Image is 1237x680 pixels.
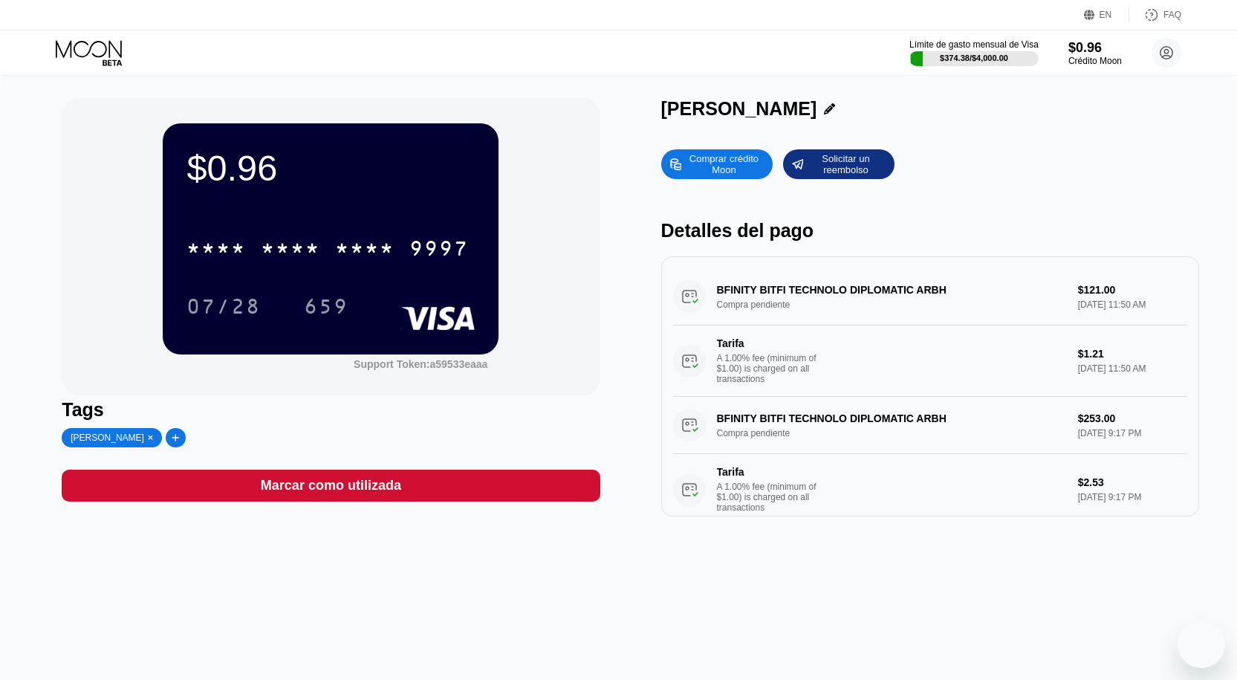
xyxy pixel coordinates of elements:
[909,39,1039,66] div: Límite de gasto mensual de Visa$374.38/$4,000.00
[1078,476,1187,488] div: $2.53
[1084,7,1129,22] div: EN
[304,297,348,320] div: 659
[1198,618,1228,632] iframe: Número de mensajes sin leer
[673,454,1187,525] div: TarifaA 1.00% fee (minimum of $1.00) is charged on all transactions$2.53[DATE] 9:17 PM
[186,147,475,189] div: $0.96
[909,39,1039,50] div: Límite de gasto mensual de Visa
[1068,40,1122,56] div: $0.96
[683,152,764,176] div: Comprar crédito Moon
[354,358,487,370] div: Support Token:a59533eaaa
[661,149,773,179] div: Comprar crédito Moon
[1129,7,1181,22] div: FAQ
[805,152,886,176] div: Solicitar un reembolso
[62,399,600,421] div: Tags
[409,239,469,262] div: 9997
[261,477,401,494] div: Marcar como utilizada
[175,288,272,325] div: 07/28
[71,433,144,443] div: [PERSON_NAME]
[1068,40,1122,66] div: $0.96Crédito Moon
[1178,621,1225,668] iframe: Botón para iniciar la ventana de mensajería, 1 mensaje sin leer
[1100,10,1112,20] div: EN
[1078,492,1187,502] div: [DATE] 9:17 PM
[717,482,828,513] div: A 1.00% fee (minimum of $1.00) is charged on all transactions
[186,297,261,320] div: 07/28
[1163,10,1181,20] div: FAQ
[661,98,817,120] div: [PERSON_NAME]
[1078,363,1187,374] div: [DATE] 11:50 AM
[661,220,1199,242] div: Detalles del pago
[673,326,1187,397] div: TarifaA 1.00% fee (minimum of $1.00) is charged on all transactions$1.21[DATE] 11:50 AM
[940,54,1008,62] div: $374.38 / $4,000.00
[62,470,600,502] div: Marcar como utilizada
[354,358,487,370] div: Support Token: a59533eaaa
[717,466,821,478] div: Tarifa
[717,353,828,384] div: A 1.00% fee (minimum of $1.00) is charged on all transactions
[783,149,895,179] div: Solicitar un reembolso
[293,288,360,325] div: 659
[717,337,821,349] div: Tarifa
[1078,348,1187,360] div: $1.21
[1068,56,1122,66] div: Crédito Moon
